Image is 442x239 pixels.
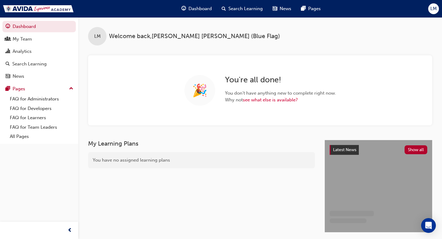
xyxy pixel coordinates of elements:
[405,145,428,154] button: Show all
[2,20,76,83] button: DashboardMy TeamAnalyticsSearch LearningNews
[2,71,76,82] a: News
[222,5,226,13] span: search-icon
[280,5,291,12] span: News
[330,145,427,155] a: Latest NewsShow all
[7,113,76,123] a: FAQ for Learners
[333,147,356,152] span: Latest News
[7,123,76,132] a: FAQ for Team Leaders
[217,2,268,15] a: search-iconSearch Learning
[430,5,437,12] span: LM
[428,3,439,14] button: LM
[225,96,336,104] span: Why not
[88,152,315,168] div: You have no assigned learning plans
[6,86,10,92] span: pages-icon
[13,48,32,55] div: Analytics
[296,2,326,15] a: pages-iconPages
[7,104,76,113] a: FAQ for Developers
[6,74,10,79] span: news-icon
[225,90,336,97] span: You don ' t have anything new to complete right now.
[308,5,321,12] span: Pages
[69,85,73,93] span: up-icon
[6,49,10,54] span: chart-icon
[2,58,76,70] a: Search Learning
[6,61,10,67] span: search-icon
[176,2,217,15] a: guage-iconDashboard
[7,94,76,104] a: FAQ for Administrators
[421,218,436,233] div: Open Intercom Messenger
[109,33,280,40] span: Welcome back , [PERSON_NAME] [PERSON_NAME] (Blue Flag)
[301,5,306,13] span: pages-icon
[88,140,315,147] h3: My Learning Plans
[12,61,47,68] div: Search Learning
[68,227,72,234] span: prev-icon
[13,73,24,80] div: News
[225,75,336,85] h2: You ' re all done!
[13,85,25,92] div: Pages
[273,5,277,13] span: news-icon
[2,33,76,45] a: My Team
[7,132,76,141] a: All Pages
[6,37,10,42] span: people-icon
[3,5,74,12] img: Trak
[6,24,10,29] span: guage-icon
[192,87,207,94] span: 🎉
[243,97,298,103] a: see what else is available?
[2,21,76,32] a: Dashboard
[2,46,76,57] a: Analytics
[181,5,186,13] span: guage-icon
[268,2,296,15] a: news-iconNews
[188,5,212,12] span: Dashboard
[94,33,101,40] span: LM
[228,5,263,12] span: Search Learning
[2,83,76,95] button: Pages
[13,36,32,43] div: My Team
